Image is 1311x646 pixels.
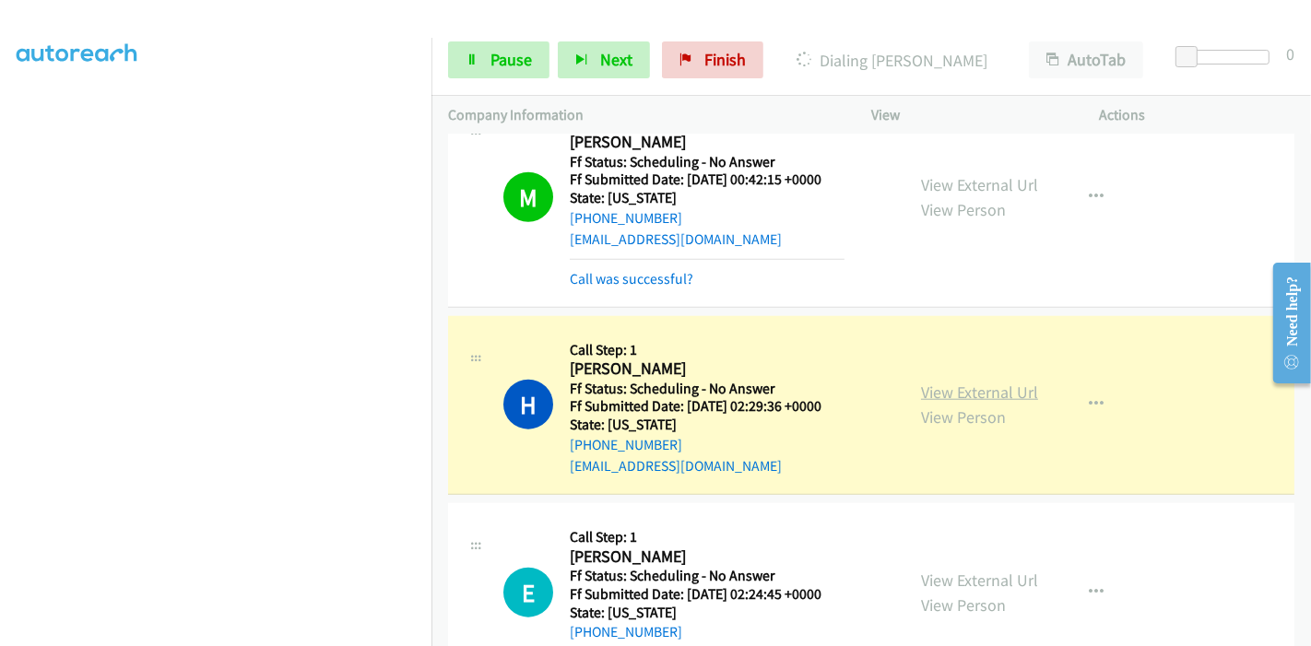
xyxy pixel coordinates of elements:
h5: State: [US_STATE] [570,189,844,207]
a: View External Url [921,382,1038,403]
a: View Person [921,594,1006,616]
a: [PHONE_NUMBER] [570,209,682,227]
a: View Person [921,199,1006,220]
a: [PHONE_NUMBER] [570,436,682,453]
div: 0 [1286,41,1294,66]
h5: Ff Status: Scheduling - No Answer [570,567,844,585]
span: Next [600,49,632,70]
h5: Call Step: 1 [570,341,844,359]
h5: Ff Submitted Date: [DATE] 02:24:45 +0000 [570,585,844,604]
h2: [PERSON_NAME] [570,132,844,153]
h5: Ff Status: Scheduling - No Answer [570,153,844,171]
h5: State: [US_STATE] [570,416,844,434]
a: Finish [662,41,763,78]
p: View [871,104,1067,126]
a: [PHONE_NUMBER] [570,623,682,640]
a: [EMAIL_ADDRESS][DOMAIN_NAME] [570,230,782,248]
button: Next [558,41,650,78]
p: Actions [1100,104,1295,126]
a: [EMAIL_ADDRESS][DOMAIN_NAME] [570,457,782,475]
h5: Ff Submitted Date: [DATE] 02:29:36 +0000 [570,397,844,416]
a: View Person [921,406,1006,428]
a: View External Url [921,174,1038,195]
p: Dialing [PERSON_NAME] [788,48,996,73]
p: Company Information [448,104,838,126]
h1: E [503,568,553,617]
span: Pause [490,49,532,70]
h5: Ff Submitted Date: [DATE] 00:42:15 +0000 [570,170,844,189]
button: AutoTab [1029,41,1143,78]
span: Finish [704,49,746,70]
h1: H [503,380,553,429]
h1: M [503,172,553,222]
a: View External Url [921,570,1038,591]
h5: Call Step: 1 [570,528,844,546]
div: The call is yet to be attempted [503,568,553,617]
h2: [PERSON_NAME] [570,546,844,568]
h2: [PERSON_NAME] [570,358,844,380]
a: Call was successful? [570,270,693,288]
h5: Ff Status: Scheduling - No Answer [570,380,844,398]
a: Pause [448,41,549,78]
iframe: Resource Center [1258,250,1311,396]
h5: State: [US_STATE] [570,604,844,622]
